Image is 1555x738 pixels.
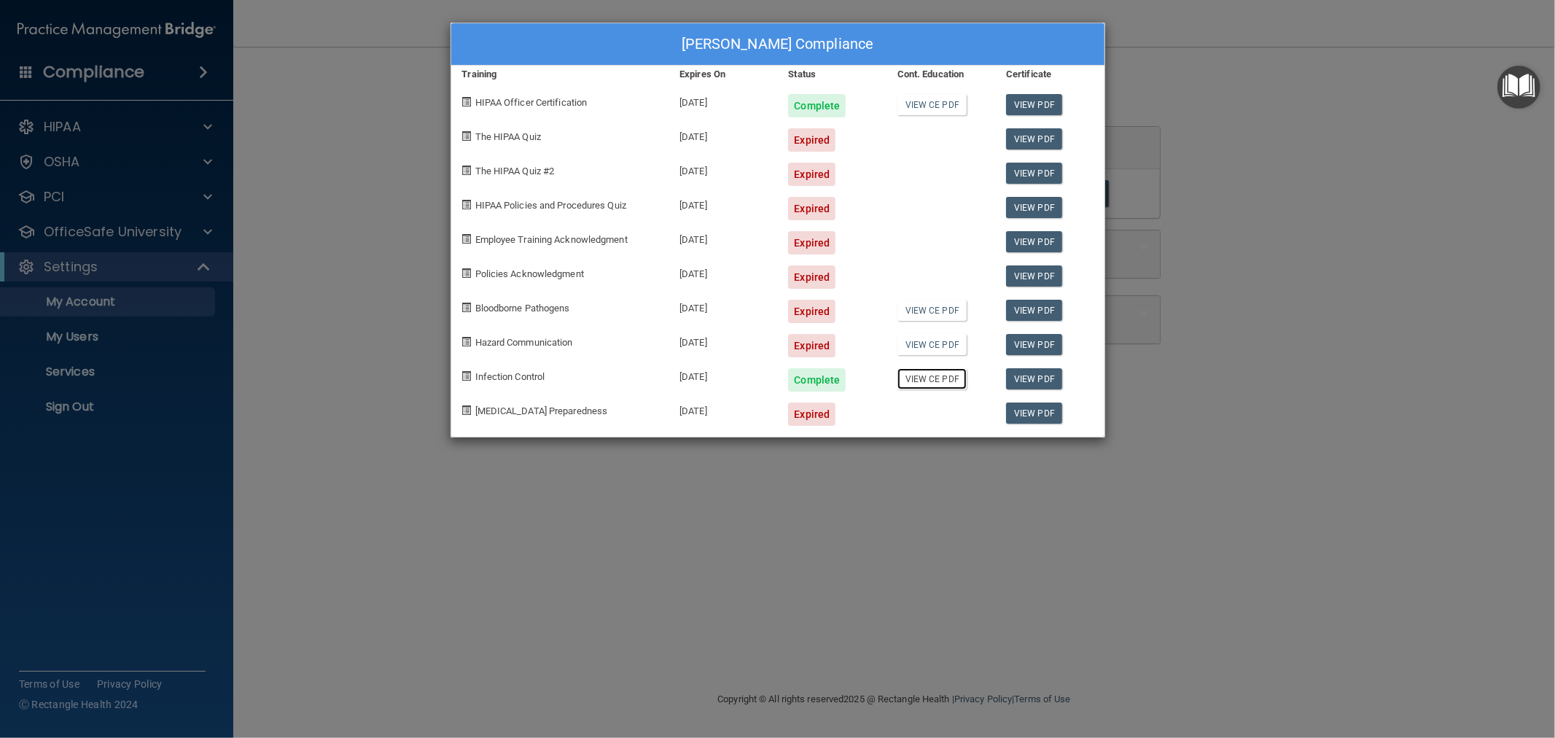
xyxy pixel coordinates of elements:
a: View PDF [1006,265,1062,287]
div: Expires On [669,66,777,83]
div: [DATE] [669,357,777,392]
a: View CE PDF [897,368,967,389]
span: [MEDICAL_DATA] Preparedness [475,405,608,416]
span: Policies Acknowledgment [475,268,584,279]
div: [DATE] [669,152,777,186]
div: Expired [788,334,835,357]
div: Cont. Education [886,66,995,83]
div: Expired [788,403,835,426]
div: [PERSON_NAME] Compliance [451,23,1104,66]
div: Status [777,66,886,83]
div: Expired [788,231,835,255]
div: Expired [788,128,835,152]
button: Open Resource Center [1497,66,1540,109]
a: View PDF [1006,300,1062,321]
span: Bloodborne Pathogens [475,303,570,314]
span: HIPAA Officer Certification [475,97,588,108]
span: Employee Training Acknowledgment [475,234,628,245]
div: [DATE] [669,83,777,117]
span: The HIPAA Quiz [475,131,541,142]
span: Infection Control [475,371,545,382]
div: [DATE] [669,289,777,323]
div: Complete [788,94,846,117]
div: Complete [788,368,846,392]
div: [DATE] [669,255,777,289]
span: Hazard Communication [475,337,573,348]
a: View PDF [1006,403,1062,424]
a: View PDF [1006,163,1062,184]
a: View PDF [1006,197,1062,218]
a: View PDF [1006,368,1062,389]
div: Expired [788,163,835,186]
div: [DATE] [669,186,777,220]
a: View CE PDF [897,300,967,321]
div: Expired [788,265,835,289]
div: Expired [788,300,835,323]
a: View PDF [1006,94,1062,115]
a: View CE PDF [897,334,967,355]
div: [DATE] [669,323,777,357]
div: Expired [788,197,835,220]
div: [DATE] [669,220,777,255]
div: [DATE] [669,117,777,152]
div: Certificate [995,66,1104,83]
a: View CE PDF [897,94,967,115]
a: View PDF [1006,231,1062,252]
div: Training [451,66,669,83]
a: View PDF [1006,128,1062,149]
a: View PDF [1006,334,1062,355]
span: HIPAA Policies and Procedures Quiz [475,200,626,211]
div: [DATE] [669,392,777,426]
span: The HIPAA Quiz #2 [475,166,555,176]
